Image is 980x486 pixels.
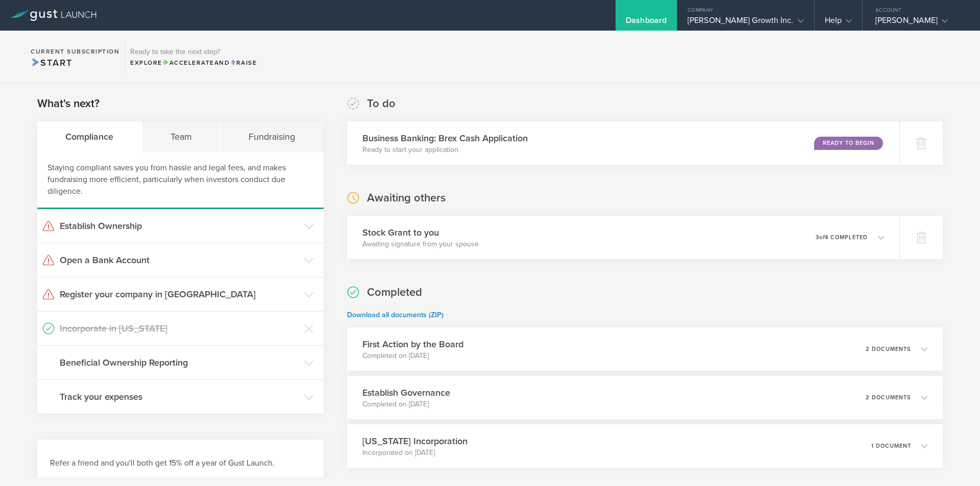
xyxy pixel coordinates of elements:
[367,191,446,206] h2: Awaiting others
[814,137,883,150] div: Ready to Begin
[60,219,299,233] h3: Establish Ownership
[125,41,262,72] div: Ready to take the next step?ExploreAccelerateandRaise
[688,15,804,31] div: [PERSON_NAME] Growth Inc.
[816,235,868,240] p: 3 4 completed
[60,253,299,267] h3: Open a Bank Account
[37,152,324,209] div: Staying compliant saves you from hassle and legal fees, and makes fundraising more efficient, par...
[37,96,100,111] h2: What's next?
[367,285,422,300] h2: Completed
[362,434,468,448] h3: [US_STATE] Incorporation
[142,121,221,152] div: Team
[866,346,911,352] p: 2 documents
[362,132,528,145] h3: Business Banking: Brex Cash Application
[130,58,257,67] div: Explore
[866,395,911,400] p: 2 documents
[60,356,299,369] h3: Beneficial Ownership Reporting
[162,59,214,66] span: Accelerate
[347,121,899,165] div: Business Banking: Brex Cash ApplicationReady to start your applicationReady to Begin
[362,386,450,399] h3: Establish Governance
[362,338,463,351] h3: First Action by the Board
[825,15,852,31] div: Help
[60,322,299,335] h3: Incorporate in [US_STATE]
[626,15,667,31] div: Dashboard
[130,48,257,56] h3: Ready to take the next step?
[60,288,299,301] h3: Register your company in [GEOGRAPHIC_DATA]
[871,443,911,449] p: 1 document
[875,15,962,31] div: [PERSON_NAME]
[31,57,72,68] span: Start
[362,239,479,249] p: Awaiting signature from your spouse
[230,59,257,66] span: Raise
[362,226,479,239] h3: Stock Grant to you
[362,399,450,410] p: Completed on [DATE]
[50,457,311,469] h3: Refer a friend and you'll both get 15% off a year of Gust Launch.
[362,351,463,361] p: Completed on [DATE]
[367,96,396,111] h2: To do
[220,121,324,152] div: Fundraising
[929,437,980,486] iframe: Chat Widget
[162,59,230,66] span: and
[60,390,299,403] h3: Track your expenses
[347,311,444,319] a: Download all documents (ZIP)
[37,121,142,152] div: Compliance
[362,448,468,458] p: Incorporated on [DATE]
[819,234,825,241] em: of
[31,48,119,55] h2: Current Subscription
[362,145,528,155] p: Ready to start your application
